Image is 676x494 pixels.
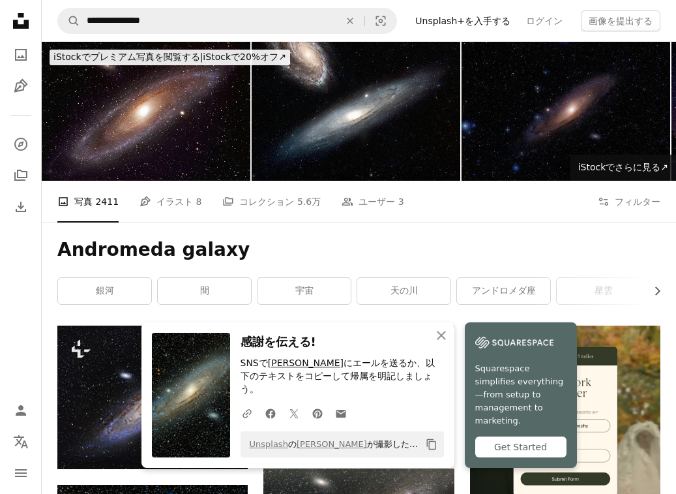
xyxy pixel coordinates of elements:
[598,181,660,223] button: フィルター
[420,433,443,455] button: クリップボードにコピーする
[42,42,250,181] img: 「アンドロメダ銀河
[342,181,404,223] a: ユーザー 3
[570,155,676,181] a: iStockでさらに見る↗
[57,326,248,469] img: 宇宙の銀河
[50,50,290,65] div: iStockで20%オフ ↗
[8,8,34,37] a: ホーム — Unsplash
[306,400,329,426] a: Pinterestでシェアする
[8,73,34,99] a: イラスト
[241,357,444,396] p: SNSで にエールを送るか、以下のテキストをコピーして帰属を明記しましょう。
[8,194,34,220] a: ダウンロード履歴
[357,278,450,304] a: 天の川
[53,52,203,62] span: iStockでプレミアム写真を閲覧する |
[297,194,321,209] span: 5.6万
[268,358,344,368] a: [PERSON_NAME]
[336,8,364,33] button: 全てクリア
[297,439,367,449] a: [PERSON_NAME]
[475,333,553,352] img: file-1747939142011-51e5cc87e3c9
[58,278,151,304] a: 銀河
[42,42,298,73] a: iStockでプレミアム写真を閲覧する|iStockで20%オフ↗
[241,333,444,352] h3: 感謝を伝える!
[57,391,248,403] a: 宇宙の銀河
[158,278,251,304] a: 間
[8,162,34,189] a: コレクション
[8,460,34,486] button: メニュー
[8,42,34,68] a: 写真
[581,10,660,31] button: 画像を提出する
[365,8,396,33] button: ビジュアル検索
[475,437,566,457] div: Get Started
[407,10,518,31] a: Unsplash+を入手する
[557,278,650,304] a: 星雲
[252,42,460,181] img: アンドロメダの視点 - 私たちの銀河が天の川銀河を背景にしたアンドロメダ銀河
[645,278,660,304] button: リストを右にスクロールする
[8,131,34,157] a: 探す
[58,8,80,33] button: Unsplashで検索する
[518,10,570,31] a: ログイン
[8,397,34,424] a: ログイン / 登録する
[578,162,668,172] span: iStockでさらに見る ↗
[475,362,566,427] span: Squarespace simplifies everything—from setup to management to marketing.
[282,400,306,426] a: Twitterでシェアする
[398,194,404,209] span: 3
[257,278,351,304] a: 宇宙
[140,181,201,223] a: イラスト 8
[462,42,670,181] img: アンドロメダ銀河(M31)
[222,181,321,223] a: コレクション 5.6万
[329,400,353,426] a: Eメールでシェアする
[457,278,550,304] a: アンドロメダ座
[243,434,420,455] span: の が撮影した写真
[196,194,202,209] span: 8
[57,8,397,34] form: サイト内でビジュアルを探す
[465,322,577,468] a: Squarespace simplifies everything—from setup to management to marketing.Get Started
[57,238,660,262] h1: Andromeda galaxy
[259,400,282,426] a: Facebookでシェアする
[250,439,288,449] a: Unsplash
[8,429,34,455] button: 言語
